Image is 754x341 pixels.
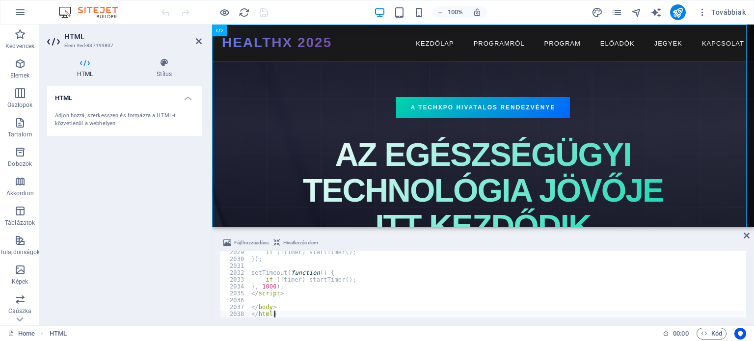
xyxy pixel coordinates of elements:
[220,304,250,311] div: 2037
[701,328,722,340] span: Kód
[8,307,31,315] p: Csúszka
[220,276,250,283] div: 2033
[238,6,250,18] button: reload
[47,86,202,104] h4: HTML
[650,6,662,18] button: text_generator
[220,256,250,262] div: 2030
[672,7,683,18] i: Közzététel
[734,328,746,340] button: Usercentrics
[220,269,250,276] div: 2032
[220,249,250,256] div: 2029
[447,6,463,18] h6: 100%
[220,262,250,269] div: 2031
[222,237,270,249] button: Fájl hozzáadása
[611,6,623,18] button: pages
[592,7,603,18] i: Tervezés (Ctrl+Alt+Y)
[670,4,686,20] button: publish
[220,290,250,297] div: 2035
[673,328,688,340] span: 00 00
[47,58,127,79] h4: HTML
[10,72,30,79] p: Elemek
[631,6,643,18] button: navigator
[234,237,269,249] span: Fájl hozzáadása
[592,6,603,18] button: design
[8,328,35,340] a: Kattintson a kijelölés megszüntetéséhez. Dupla kattintás az oldalak megnyitásához
[611,7,622,18] i: Oldalak (Ctrl+Alt+S)
[694,4,750,20] button: Továbbiak
[127,58,202,79] h4: Stílus
[55,112,194,128] div: Adjon hozzá, szerkesszen és formázza a HTML-t közvetlenül a webhelyen.
[283,237,318,249] span: Hivatkozás elem
[8,160,32,168] p: Dobozok
[432,6,467,18] button: 100%
[50,328,67,340] nav: breadcrumb
[8,131,32,138] p: Tartalom
[680,330,681,337] span: :
[220,311,250,317] div: 2038
[220,283,250,290] div: 2034
[64,32,202,41] h2: HTML
[12,278,28,286] p: Képek
[5,42,34,50] p: Kedvencek
[239,7,250,18] i: Weboldal újratöltése
[473,8,482,17] i: Átméretezés esetén automatikusan beállítja a nagyítási szintet a választott eszköznek megfelelően.
[6,189,34,197] p: Akkordion
[272,237,320,249] button: Hivatkozás elem
[697,328,727,340] button: Kód
[650,7,662,18] i: AI Writer
[220,297,250,304] div: 2036
[698,7,746,17] span: Továbbiak
[56,6,130,18] img: Editor Logo
[64,41,182,50] h3: Elem #ed-837199807
[631,7,642,18] i: Navigátor
[5,219,35,227] p: Táblázatok
[7,101,32,109] p: Oszlopok
[50,328,67,340] span: Kattintson a kijelöléshez. Dupla kattintás az szerkesztéshez
[663,328,689,340] h6: Munkamenet idő
[218,6,230,18] button: Kattintson ide az előnézeti módból való kilépéshez és a szerkesztés folytatásához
